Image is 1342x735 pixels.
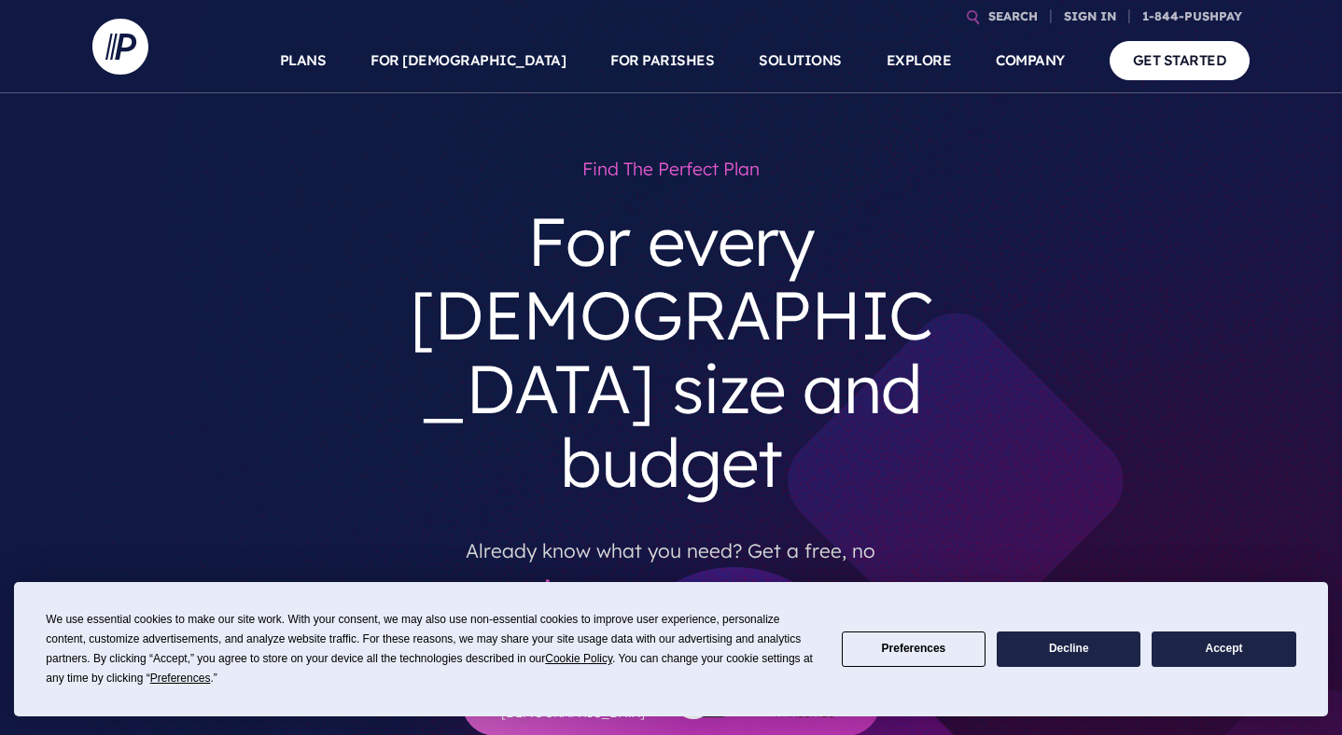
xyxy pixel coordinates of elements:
[545,652,612,665] span: Cookie Policy
[997,631,1140,668] button: Decline
[14,582,1328,716] div: Cookie Consent Prompt
[996,28,1065,93] a: COMPANY
[370,28,566,93] a: FOR [DEMOGRAPHIC_DATA]
[280,28,327,93] a: PLANS
[150,672,211,685] span: Preferences
[389,189,953,515] h3: For every [DEMOGRAPHIC_DATA] size and budget
[1110,41,1251,79] a: GET STARTED
[887,28,952,93] a: EXPLORE
[1152,631,1295,668] button: Accept
[759,28,842,93] a: SOLUTIONS
[610,28,714,93] a: FOR PARISHES
[536,574,602,603] a: demo
[842,631,986,668] button: Preferences
[403,515,939,610] p: Already know what you need? Get a free, no obligation for answers and pricing options.
[389,149,953,189] h1: Find the perfect plan
[46,610,818,688] div: We use essential cookies to make our site work. With your consent, we may also use non-essential ...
